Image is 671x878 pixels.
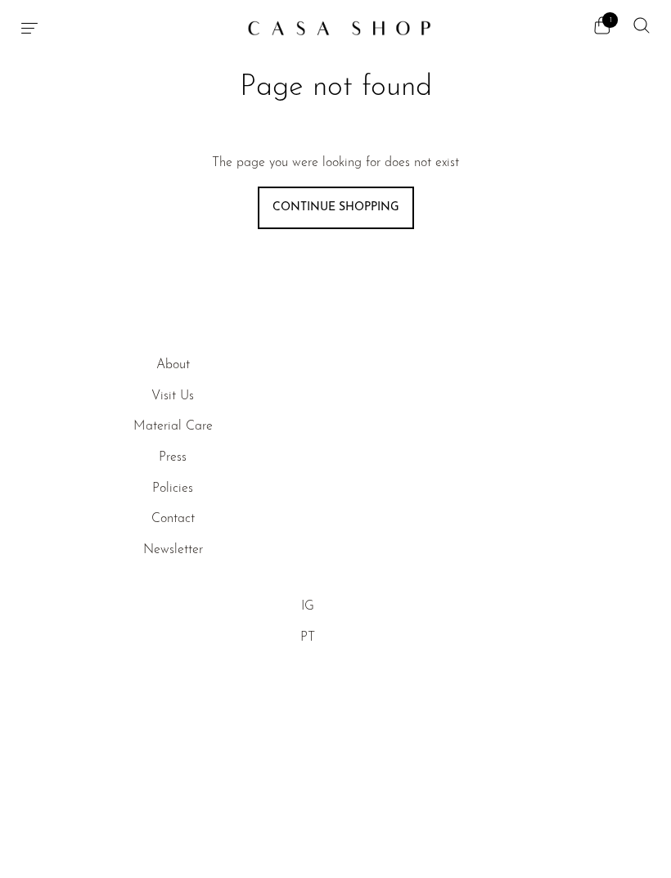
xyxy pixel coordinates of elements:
a: Material Care [133,420,213,433]
a: Visit Us [151,389,194,403]
ul: Quick links [20,355,326,561]
p: The page you were looking for does not exist [212,153,459,174]
a: Press [159,451,187,464]
a: Policies [152,482,193,495]
a: About [156,358,190,371]
ul: Social Medias [290,597,326,648]
span: 1 [602,12,618,28]
a: PT [300,631,315,644]
button: Menu [20,18,39,38]
a: IG [301,600,314,613]
a: Continue shopping [258,187,414,229]
a: Newsletter [143,543,203,556]
a: Contact [151,512,195,525]
h1: Page not found [69,69,602,107]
